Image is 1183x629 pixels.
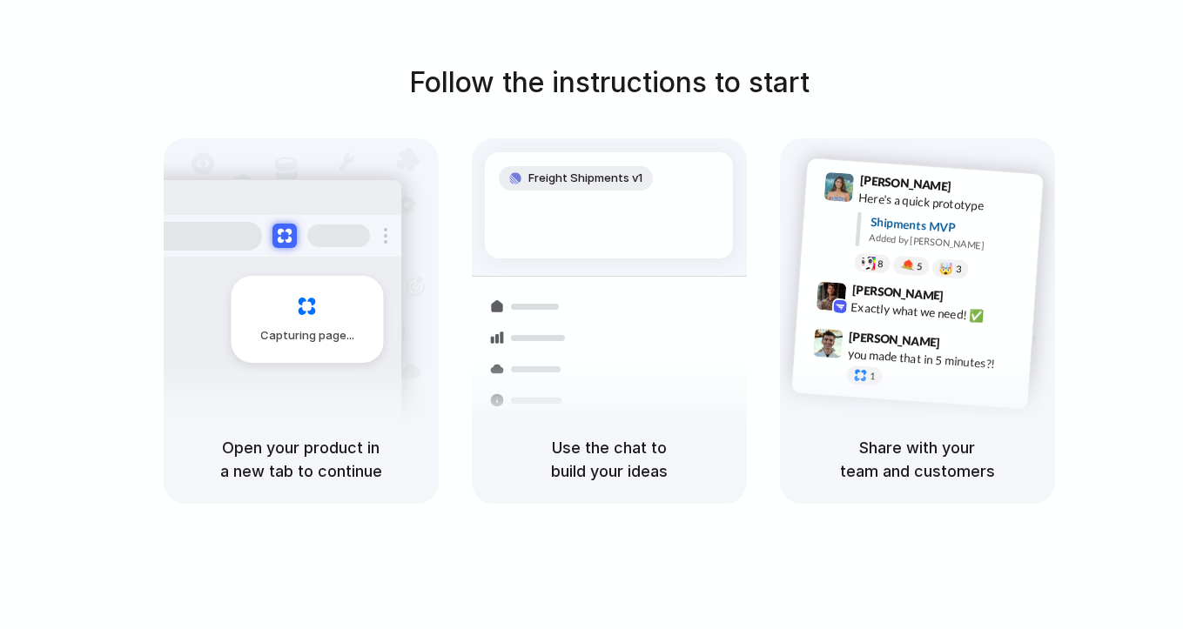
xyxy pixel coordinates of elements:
[848,327,940,352] span: [PERSON_NAME]
[955,264,961,274] span: 3
[869,231,1029,256] div: Added by [PERSON_NAME]
[869,371,875,381] span: 1
[870,213,1031,242] div: Shipments MVP
[938,263,953,276] div: 🤯
[847,345,1021,375] div: you made that in 5 minutes?!
[916,262,922,271] span: 5
[877,259,883,269] span: 8
[857,189,1032,218] div: Here's a quick prototype
[859,171,951,196] span: [PERSON_NAME]
[851,280,944,305] span: [PERSON_NAME]
[948,289,984,310] span: 9:42 AM
[260,327,357,345] span: Capturing page
[185,436,418,483] h5: Open your product in a new tab to continue
[409,62,810,104] h1: Follow the instructions to start
[956,179,991,200] span: 9:41 AM
[850,298,1025,328] div: Exactly what we need! ✅
[493,436,726,483] h5: Use the chat to build your ideas
[945,336,981,357] span: 9:47 AM
[528,170,642,187] span: Freight Shipments v1
[801,436,1034,483] h5: Share with your team and customers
